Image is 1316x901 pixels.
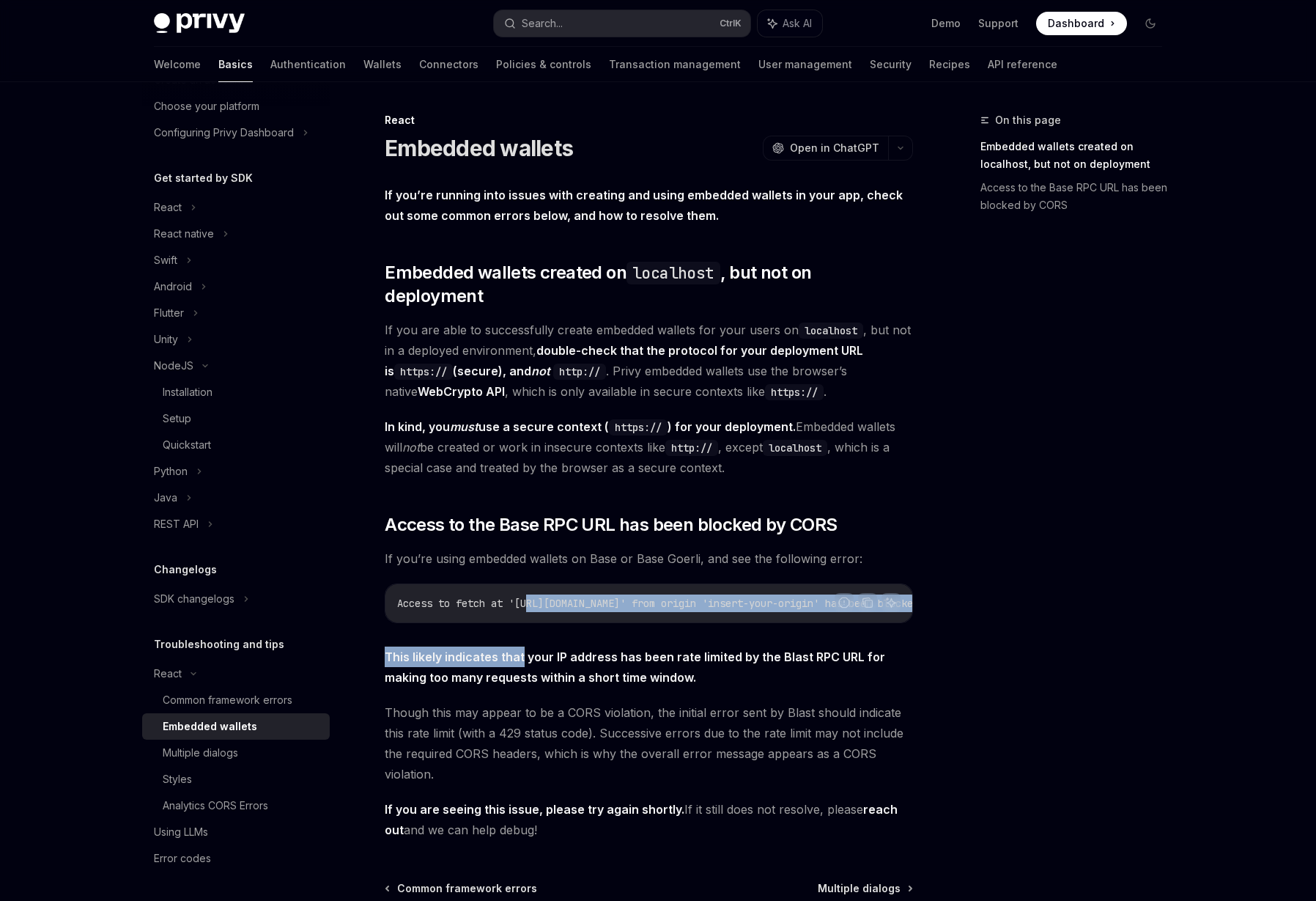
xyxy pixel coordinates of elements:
div: NodeJS [154,357,193,375]
button: Ask AI [881,593,901,612]
div: Setup [163,410,191,427]
div: Styles [163,771,192,788]
span: Though this may appear to be a CORS violation, the initial error sent by Blast should indicate th... [385,702,913,784]
a: API reference [988,47,1057,82]
img: dark logo [154,13,245,34]
a: Welcome [154,47,201,82]
a: Error codes [142,845,330,872]
a: Using LLMs [142,819,330,845]
a: Transaction management [609,47,741,82]
code: http:// [553,364,606,380]
a: Embedded wallets created on localhost, but not on deployment [980,135,1174,176]
h5: Troubleshooting and tips [154,636,284,653]
span: Ask AI [783,16,812,31]
div: SDK changelogs [154,590,234,608]
div: React [154,665,182,683]
span: If you’re using embedded wallets on Base or Base Goerli, and see the following error: [385,548,913,569]
a: Choose your platform [142,93,330,119]
div: Swift [154,251,177,269]
a: WebCrypto API [418,384,505,400]
div: React native [154,225,214,243]
span: Common framework errors [397,881,537,896]
span: Embedded wallets will be created or work in insecure contexts like , except , which is a special ... [385,416,913,478]
code: localhost [763,440,827,456]
a: Authentication [270,47,346,82]
div: Common framework errors [163,691,292,709]
a: Setup [142,405,330,432]
span: Dashboard [1048,16,1104,31]
code: localhost [799,323,863,339]
button: Search...CtrlK [494,10,750,37]
span: Embedded wallets created on , but not on deployment [385,261,913,308]
span: If it still does not resolve, please and we can help debug! [385,799,913,840]
code: https:// [765,384,824,400]
a: Installation [142,379,330,405]
code: localhost [626,262,720,284]
h1: Embedded wallets [385,135,573,161]
a: Security [870,47,912,82]
a: Wallets [363,47,402,82]
div: Configuring Privy Dashboard [154,124,294,141]
a: Connectors [419,47,478,82]
strong: This likely indicates that your IP address has been rate limited by the Blast RPC URL for making ... [385,650,885,685]
span: Open in ChatGPT [790,141,879,155]
strong: If you are seeing this issue, please try again shortly. [385,802,684,817]
div: Choose your platform [154,98,259,115]
em: not [531,364,550,378]
a: Embedded wallets [142,713,330,740]
a: Common framework errors [386,881,537,896]
a: Quickstart [142,432,330,458]
span: Ctrl K [720,18,742,29]
em: must [450,419,478,434]
a: Recipes [929,47,970,82]
div: React [154,199,182,216]
a: Common framework errors [142,687,330,713]
div: Search... [522,15,563,32]
a: Multiple dialogs [142,740,330,766]
span: Multiple dialogs [818,881,901,896]
h5: Changelogs [154,561,217,578]
button: Ask AI [758,10,822,37]
div: Error codes [154,850,211,867]
span: Access to the Base RPC URL has been blocked by CORS [385,513,837,537]
a: Multiple dialogs [818,881,912,896]
button: Copy the contents from the code block [858,593,877,612]
button: Report incorrect code [835,593,854,612]
span: If you are able to successfully create embedded wallets for your users on , but not in a deployed... [385,320,913,402]
a: Dashboard [1036,12,1127,35]
a: Styles [142,766,330,792]
code: http:// [665,440,718,456]
div: Embedded wallets [163,718,257,735]
code: https:// [394,364,453,380]
span: On this page [995,111,1061,129]
button: Open in ChatGPT [763,136,888,161]
a: Analytics CORS Errors [142,792,330,819]
em: not [402,440,420,455]
div: Unity [154,331,178,348]
button: Toggle dark mode [1139,12,1162,35]
a: User management [758,47,852,82]
a: Basics [218,47,253,82]
div: Multiple dialogs [163,744,238,762]
a: Policies & controls [496,47,591,82]
a: Demo [931,16,961,31]
div: Analytics CORS Errors [163,797,268,814]
h5: Get started by SDK [154,169,253,187]
div: React [385,113,913,128]
strong: If you’re running into issues with creating and using embedded wallets in your app, check out som... [385,188,903,223]
div: Java [154,489,177,507]
div: Flutter [154,304,184,322]
a: Access to the Base RPC URL has been blocked by CORS [980,176,1174,217]
div: Python [154,463,188,480]
strong: In kind, you use a secure context ( ) for your deployment. [385,419,796,434]
span: Access to fetch at '[URL][DOMAIN_NAME]' from origin 'insert-your-origin' has been blocked by CORS... [397,597,1024,610]
div: Quickstart [163,436,211,454]
a: Support [978,16,1019,31]
div: Android [154,278,192,295]
strong: double-check that the protocol for your deployment URL is (secure), and [385,343,863,378]
div: Installation [163,383,212,401]
code: https:// [609,419,668,435]
div: Using LLMs [154,823,208,841]
div: REST API [154,515,199,533]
